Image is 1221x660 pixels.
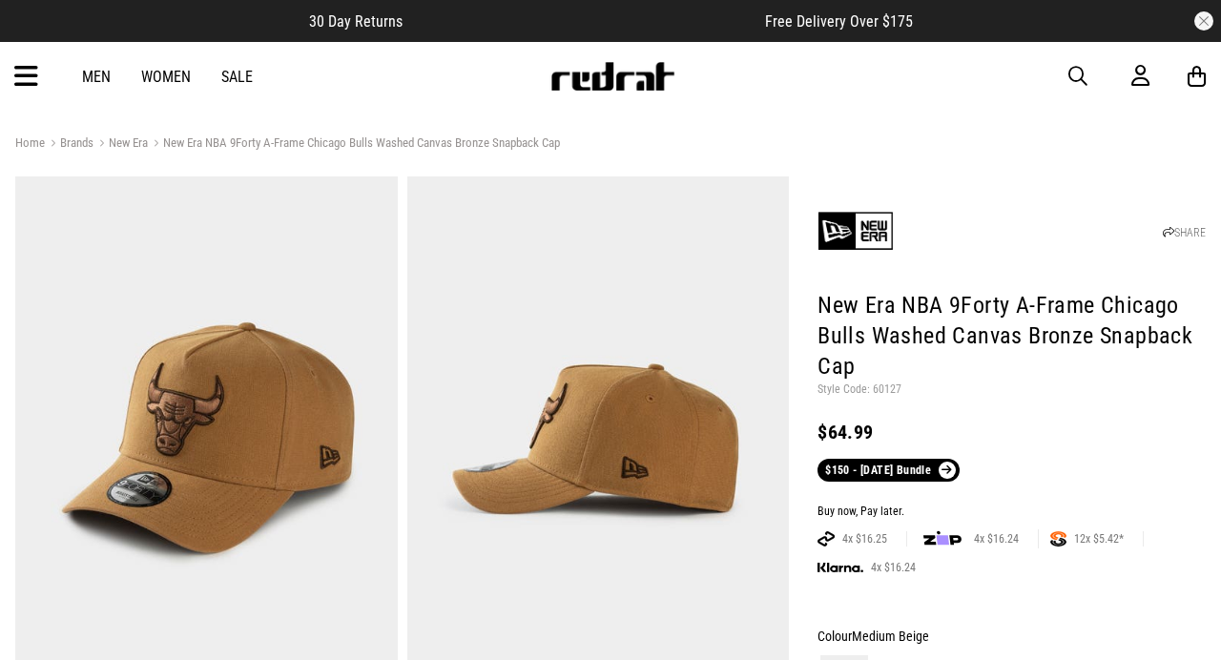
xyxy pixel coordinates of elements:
span: Medium Beige [852,629,929,644]
a: New Era NBA 9Forty A-Frame Chicago Bulls Washed Canvas Bronze Snapback Cap [148,135,560,154]
a: New Era [93,135,148,154]
span: 12x $5.42* [1066,531,1131,547]
a: Sale [221,68,253,86]
a: SHARE [1163,226,1206,239]
div: Buy now, Pay later. [817,505,1206,520]
a: Brands [45,135,93,154]
a: Men [82,68,111,86]
img: AFTERPAY [817,531,835,547]
img: New Era [817,193,894,269]
span: 4x $16.24 [966,531,1026,547]
p: Style Code: 60127 [817,382,1206,398]
h1: New Era NBA 9Forty A-Frame Chicago Bulls Washed Canvas Bronze Snapback Cap [817,291,1206,382]
iframe: Customer reviews powered by Trustpilot [441,11,727,31]
span: 4x $16.24 [863,560,923,575]
a: Women [141,68,191,86]
div: Colour [817,625,1206,648]
img: zip [923,529,962,548]
img: Redrat logo [549,62,675,91]
span: 30 Day Returns [309,12,403,31]
img: KLARNA [817,563,863,573]
span: 4x $16.25 [835,531,895,547]
a: $150 - [DATE] Bundle [817,459,959,482]
div: $64.99 [817,421,1206,443]
img: SPLITPAY [1050,531,1066,547]
span: Free Delivery Over $175 [765,12,913,31]
a: Home [15,135,45,150]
